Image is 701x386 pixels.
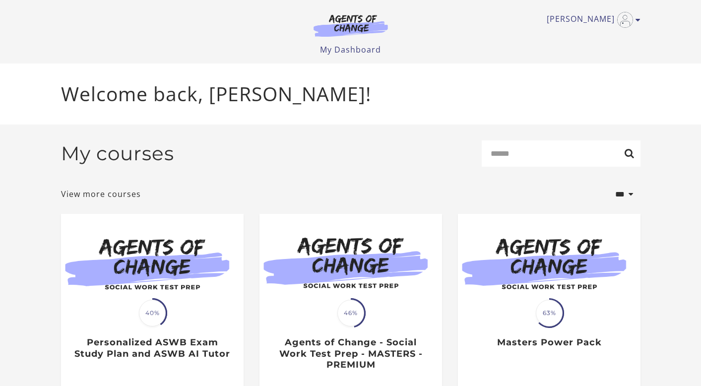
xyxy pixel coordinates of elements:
[71,337,233,359] h3: Personalized ASWB Exam Study Plan and ASWB AI Tutor
[303,14,398,37] img: Agents of Change Logo
[547,12,636,28] a: Toggle menu
[320,44,381,55] a: My Dashboard
[468,337,630,348] h3: Masters Power Pack
[139,300,166,326] span: 40%
[270,337,431,371] h3: Agents of Change - Social Work Test Prep - MASTERS - PREMIUM
[61,79,640,109] p: Welcome back, [PERSON_NAME]!
[61,142,174,165] h2: My courses
[536,300,563,326] span: 63%
[61,188,141,200] a: View more courses
[337,300,364,326] span: 46%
